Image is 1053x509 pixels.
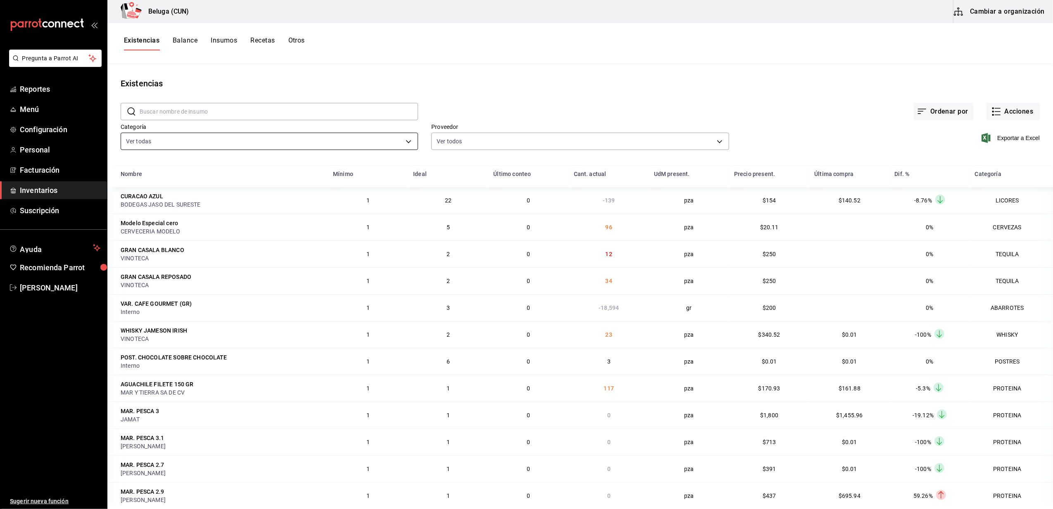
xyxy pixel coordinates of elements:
[91,21,97,28] button: open_drawer_menu
[599,304,619,311] span: -18,594
[121,124,418,130] label: Categoría
[288,36,305,50] button: Otros
[121,353,227,362] div: POST. CHOCOLATE SOBRE CHOCOLATE
[413,171,427,177] div: Ideal
[760,412,778,419] span: $1,800
[607,439,611,445] span: 0
[126,137,151,145] span: Ver todas
[121,308,323,316] div: Interno
[842,466,857,472] span: $0.01
[527,358,530,365] span: 0
[760,224,779,231] span: $20.11
[431,124,729,130] label: Proveedor
[124,36,159,50] button: Existencias
[447,251,450,257] span: 2
[649,482,729,509] td: pza
[607,358,611,365] span: 3
[121,388,323,397] div: MAR Y TIERRA SA DE CV
[121,488,164,496] div: MAR. PESCA 2.9
[574,171,606,177] div: Cant. actual
[527,412,530,419] span: 0
[9,50,102,67] button: Pregunta a Parrot AI
[970,267,1053,294] td: TEQUILA
[20,205,100,216] span: Suscripción
[121,200,323,209] div: BODEGAS JASO DEL SURESTE
[836,412,863,419] span: $1,455.96
[121,442,203,450] div: [PERSON_NAME]
[333,171,353,177] div: Mínimo
[814,171,853,177] div: Última compra
[970,187,1053,214] td: LICORES
[121,246,184,254] div: GRAN CASALA BLANCO
[763,278,776,284] span: $250
[914,103,973,120] button: Ordenar por
[20,144,100,155] span: Personal
[763,492,776,499] span: $437
[604,385,614,392] span: 117
[926,358,933,365] span: 0%
[121,227,323,235] div: CERVECERIA MODELO
[445,197,452,204] span: 22
[366,466,370,472] span: 1
[20,262,100,273] span: Recomienda Parrot
[447,224,450,231] span: 5
[250,36,275,50] button: Recetas
[527,385,530,392] span: 0
[527,224,530,231] span: 0
[447,358,450,365] span: 6
[447,492,450,499] span: 1
[447,385,450,392] span: 1
[121,192,163,200] div: CURACAO AZUL
[607,492,611,499] span: 0
[22,54,89,63] span: Pregunta a Parrot AI
[527,304,530,311] span: 0
[914,197,932,204] span: -8.76%
[649,214,729,240] td: pza
[649,240,729,267] td: pza
[649,267,729,294] td: pza
[447,412,450,419] span: 1
[894,171,909,177] div: Dif. %
[649,402,729,428] td: pza
[20,185,100,196] span: Inventarios
[606,278,612,284] span: 34
[447,466,450,472] span: 1
[366,492,370,499] span: 1
[839,197,860,204] span: $140.52
[20,124,100,135] span: Configuración
[366,439,370,445] span: 1
[842,439,857,445] span: $0.01
[366,251,370,257] span: 1
[913,492,933,499] span: 59.26%
[366,412,370,419] span: 1
[121,434,164,442] div: MAR. PESCA 3.1
[366,385,370,392] span: 1
[603,197,615,204] span: -139
[366,304,370,311] span: 1
[763,439,776,445] span: $713
[142,7,189,17] h3: Beluga (CUN)
[121,362,323,370] div: Interno
[607,412,611,419] span: 0
[649,375,729,402] td: pza
[366,224,370,231] span: 1
[124,36,305,50] div: navigation tabs
[173,36,197,50] button: Balance
[447,439,450,445] span: 1
[970,214,1053,240] td: CERVEZAS
[970,482,1053,509] td: PROTEINA
[762,358,777,365] span: $0.01
[20,104,100,115] span: Menú
[926,304,933,311] span: 0%
[842,331,857,338] span: $0.01
[121,326,187,335] div: WHISKY JAMESON IRISH
[527,197,530,204] span: 0
[6,60,102,69] a: Pregunta a Parrot AI
[654,171,690,177] div: UdM present.
[734,171,775,177] div: Precio present.
[606,331,612,338] span: 23
[839,385,860,392] span: $161.88
[758,331,780,338] span: $340.52
[121,77,163,90] div: Existencias
[970,402,1053,428] td: PROTEINA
